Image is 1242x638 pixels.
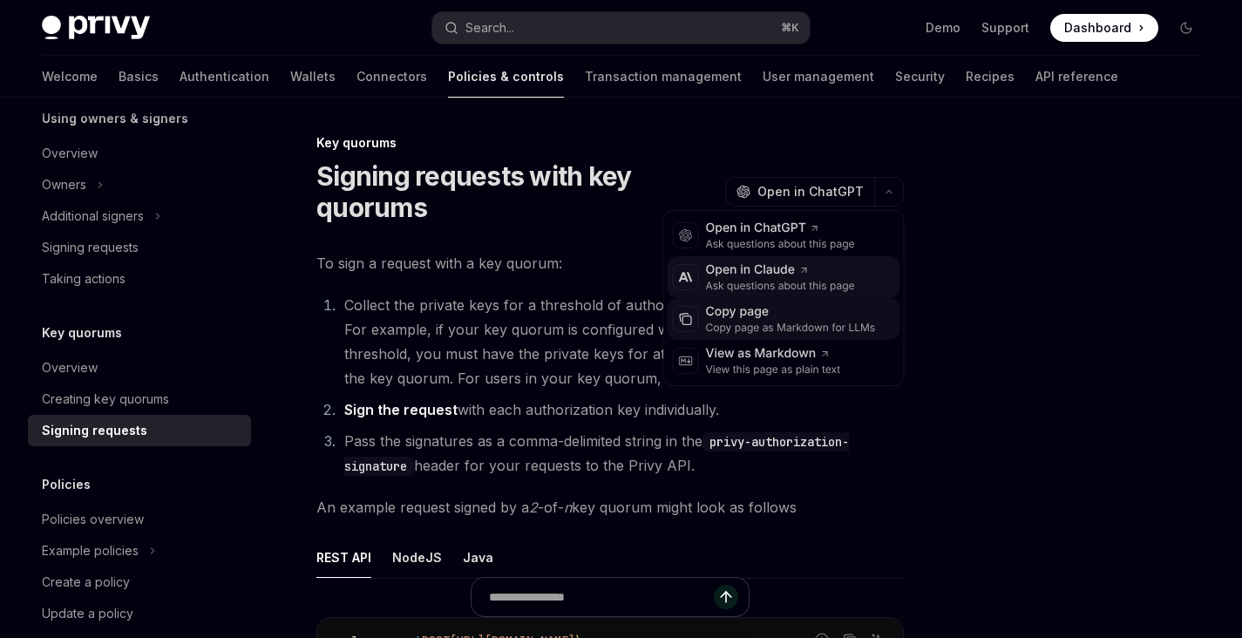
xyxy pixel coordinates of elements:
div: Search... [465,17,514,38]
img: dark logo [42,16,150,40]
div: Signing requests [42,420,147,441]
div: Owners [42,174,86,195]
span: To sign a request with a key quorum: [316,251,904,275]
div: Additional signers [42,206,144,227]
h5: Policies [42,474,91,495]
div: Update a policy [42,603,133,624]
button: Open search [432,12,809,44]
div: Key quorums [316,134,904,152]
a: Connectors [356,56,427,98]
a: Dashboard [1050,14,1158,42]
a: Overview [28,352,251,383]
a: User management [763,56,874,98]
span: An example request signed by a -of- key quorum might look as follows [316,495,904,519]
a: Update a policy [28,598,251,629]
a: Sign the request [344,401,458,419]
div: Creating key quorums [42,389,169,410]
a: Basics [119,56,159,98]
a: Policies overview [28,504,251,535]
em: 2 [529,499,538,516]
a: Welcome [42,56,98,98]
button: Send message [714,585,738,609]
div: Overview [42,357,98,378]
em: n [564,499,572,516]
a: Recipes [966,56,1015,98]
a: API reference [1035,56,1118,98]
div: Overview [42,143,98,164]
a: Security [895,56,945,98]
div: Taking actions [42,268,126,289]
li: Pass the signatures as a comma-delimited string in the header for your requests to the Privy API. [339,429,904,478]
a: Create a policy [28,567,251,598]
div: View as Markdown [706,345,841,363]
button: REST API [316,537,371,578]
li: Collect the private keys for a threshold of authorization keys in the key quorum. For example, if... [339,293,904,390]
h5: Key quorums [42,322,122,343]
a: Transaction management [585,56,742,98]
div: Create a policy [42,572,130,593]
div: Copy page [706,303,876,321]
div: Open in Claude [706,261,855,279]
a: Wallets [290,56,336,98]
div: Ask questions about this page [706,279,855,293]
span: Open in ChatGPT [757,183,864,200]
div: Policies overview [42,509,144,530]
span: Dashboard [1064,19,1131,37]
a: Creating key quorums [28,383,251,415]
span: ⌘ K [781,21,799,35]
button: Toggle Additional signers section [28,200,251,232]
button: NodeJS [392,537,442,578]
h1: Signing requests with key quorums [316,160,718,223]
button: Toggle Owners section [28,169,251,200]
div: Ask questions about this page [706,237,855,251]
a: Policies & controls [448,56,564,98]
a: Signing requests [28,415,251,446]
a: Support [981,19,1029,37]
div: Open in ChatGPT [706,220,855,237]
button: Open in ChatGPT [725,177,874,207]
div: View this page as plain text [706,363,841,377]
button: Toggle dark mode [1172,14,1200,42]
a: Taking actions [28,263,251,295]
li: with each authorization key individually. [339,397,904,422]
a: Authentication [180,56,269,98]
input: Ask a question... [489,578,714,616]
button: Java [463,537,493,578]
div: Signing requests [42,237,139,258]
a: Demo [926,19,960,37]
a: Signing requests [28,232,251,263]
a: Overview [28,138,251,169]
button: Toggle Example policies section [28,535,251,567]
div: Example policies [42,540,139,561]
div: Copy page as Markdown for LLMs [706,321,876,335]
